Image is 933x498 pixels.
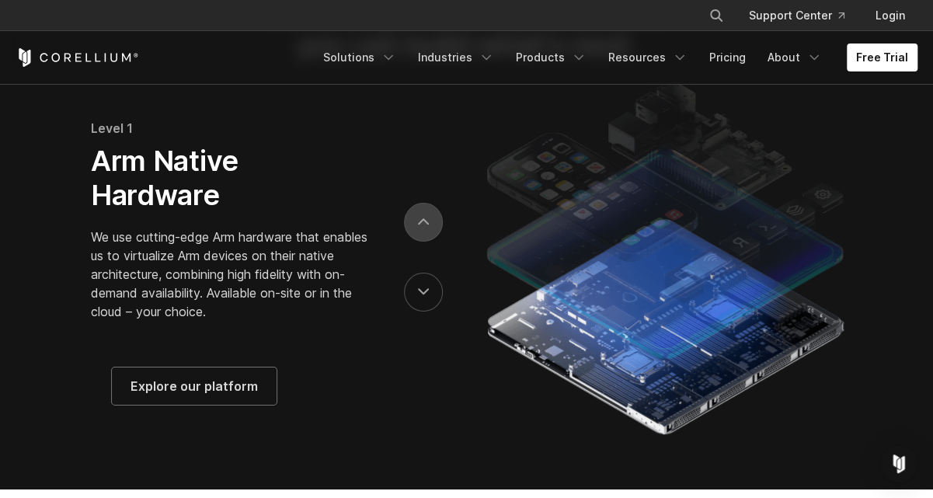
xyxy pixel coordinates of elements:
h6: Level 1 [91,119,373,138]
a: Support Center [736,2,857,30]
a: Explore our platform [112,367,277,405]
div: Navigation Menu [690,2,917,30]
a: Free Trial [847,44,917,71]
img: Corellium_Platform_RPI_L1_470 [479,75,849,440]
button: previous [404,273,443,312]
a: About [758,44,831,71]
p: We use cutting-edge Arm hardware that enables us to virtualize Arm devices on their native archit... [91,228,373,321]
span: Explore our platform [131,377,258,395]
button: Search [702,2,730,30]
h3: Arm Native Hardware [91,144,373,213]
a: Industries [409,44,503,71]
button: next [404,203,443,242]
a: Resources [599,44,697,71]
a: Products [507,44,596,71]
a: Solutions [314,44,406,71]
a: Pricing [700,44,755,71]
a: Login [863,2,917,30]
div: Navigation Menu [314,44,917,71]
a: Corellium Home [16,48,139,67]
div: Open Intercom Messenger [880,445,917,482]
